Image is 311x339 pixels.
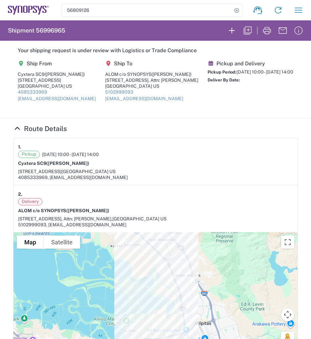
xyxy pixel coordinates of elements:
h5: Your shipping request is under review with Logistics or Trade Compliance [18,47,293,54]
button: Show street map [17,236,44,249]
button: Toggle fullscreen view [281,236,294,249]
span: [GEOGRAPHIC_DATA] US [112,216,167,221]
h5: Pickup and Delivery [208,60,293,67]
strong: ALOM c/o SYNOPSYS [18,208,109,213]
span: ([PERSON_NAME]) [151,72,191,77]
span: [STREET_ADDRESS] [18,169,61,174]
h5: Ship From [18,60,96,67]
h2: Shipment 56996965 [8,27,65,34]
span: Delivery [18,198,42,205]
span: [DATE] 10:00 - [DATE] 14:00 [236,69,293,75]
button: Map camera controls [281,308,294,321]
span: Deliver By Date: [208,78,240,82]
h5: Ship To [105,60,198,67]
div: Cyxtera SC9 [18,71,96,77]
a: [EMAIL_ADDRESS][DOMAIN_NAME] [18,96,96,101]
div: [GEOGRAPHIC_DATA] US [18,83,96,89]
strong: 2. [18,190,22,198]
span: Pickup Period: [208,70,236,75]
strong: Cyxtera SC9 [18,161,89,166]
span: [GEOGRAPHIC_DATA] US [61,169,116,174]
div: 4085333969, [EMAIL_ADDRESS][DOMAIN_NAME] [18,174,293,180]
div: ALOM c/o SYNOPSYS [105,71,198,77]
a: 4085333969 [18,89,47,95]
span: ([PERSON_NAME]) [66,208,109,213]
a: 5102999093 [105,89,133,95]
span: [STREET_ADDRESS], Attn: [PERSON_NAME], [18,216,112,221]
span: ([PERSON_NAME]) [46,161,89,166]
div: [STREET_ADDRESS] [18,77,96,83]
div: 5102999093, [EMAIL_ADDRESS][DOMAIN_NAME] [18,222,293,228]
a: [EMAIL_ADDRESS][DOMAIN_NAME] [105,96,183,101]
div: [STREET_ADDRESS], Attn: [PERSON_NAME] [105,77,198,83]
div: [GEOGRAPHIC_DATA] US [105,83,198,89]
span: ([PERSON_NAME]) [45,72,85,77]
a: Hide Details [13,124,67,133]
button: Show satellite imagery [44,236,80,249]
input: Shipment, tracking or reference number [62,4,232,16]
span: [DATE] 10:00 - [DATE] 14:00 [42,151,99,157]
strong: 1. [18,143,21,151]
span: Pickup [18,151,40,158]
